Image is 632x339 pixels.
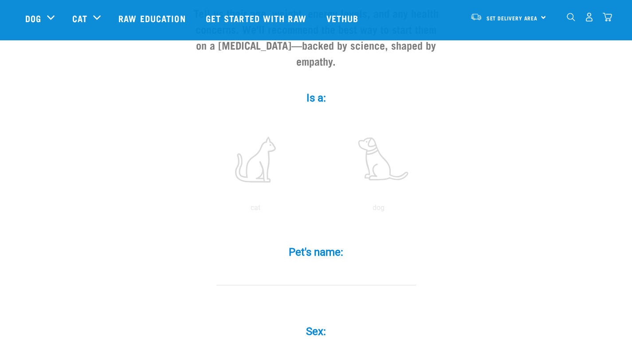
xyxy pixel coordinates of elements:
[72,12,87,25] a: Cat
[196,203,315,213] p: cat
[567,13,575,21] img: home-icon-1@2x.png
[319,203,439,213] p: dog
[183,90,449,106] label: Is a:
[25,12,41,25] a: Dog
[470,13,482,21] img: van-moving.png
[603,12,612,22] img: home-icon@2x.png
[318,0,370,36] a: Vethub
[183,244,449,260] label: Pet's name:
[197,0,318,36] a: Get started with Raw
[585,12,594,22] img: user.png
[487,16,538,19] span: Set Delivery Area
[110,0,196,36] a: Raw Education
